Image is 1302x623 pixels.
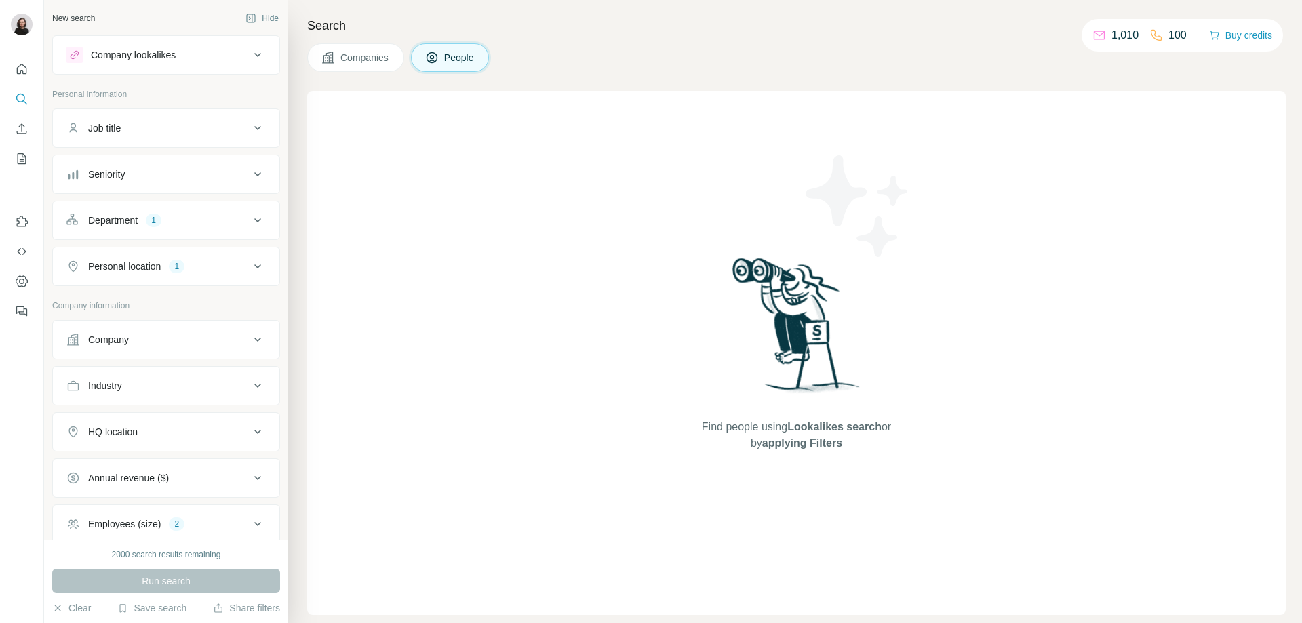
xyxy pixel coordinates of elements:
[53,462,279,494] button: Annual revenue ($)
[88,517,161,531] div: Employees (size)
[1111,27,1139,43] p: 1,010
[797,145,919,267] img: Surfe Illustration - Stars
[1168,27,1187,43] p: 100
[53,158,279,190] button: Seniority
[88,167,125,181] div: Seniority
[11,209,33,234] button: Use Surfe on LinkedIn
[11,146,33,171] button: My lists
[11,239,33,264] button: Use Surfe API
[53,112,279,144] button: Job title
[112,548,221,561] div: 2000 search results remaining
[52,12,95,24] div: New search
[307,16,1286,35] h4: Search
[53,508,279,540] button: Employees (size)2
[88,425,138,439] div: HQ location
[117,601,186,615] button: Save search
[88,379,122,393] div: Industry
[236,8,288,28] button: Hide
[88,121,121,135] div: Job title
[88,333,129,346] div: Company
[52,601,91,615] button: Clear
[88,260,161,273] div: Personal location
[340,51,390,64] span: Companies
[169,518,184,530] div: 2
[11,117,33,141] button: Enrich CSV
[11,299,33,323] button: Feedback
[53,204,279,237] button: Department1
[53,416,279,448] button: HQ location
[11,269,33,294] button: Dashboard
[762,437,842,449] span: applying Filters
[88,471,169,485] div: Annual revenue ($)
[52,300,280,312] p: Company information
[726,254,867,405] img: Surfe Illustration - Woman searching with binoculars
[169,260,184,273] div: 1
[53,39,279,71] button: Company lookalikes
[53,369,279,402] button: Industry
[11,57,33,81] button: Quick start
[213,601,280,615] button: Share filters
[444,51,475,64] span: People
[1209,26,1272,45] button: Buy credits
[787,421,882,433] span: Lookalikes search
[146,214,161,226] div: 1
[91,48,176,62] div: Company lookalikes
[53,250,279,283] button: Personal location1
[53,323,279,356] button: Company
[688,419,905,451] span: Find people using or by
[11,14,33,35] img: Avatar
[88,214,138,227] div: Department
[52,88,280,100] p: Personal information
[11,87,33,111] button: Search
